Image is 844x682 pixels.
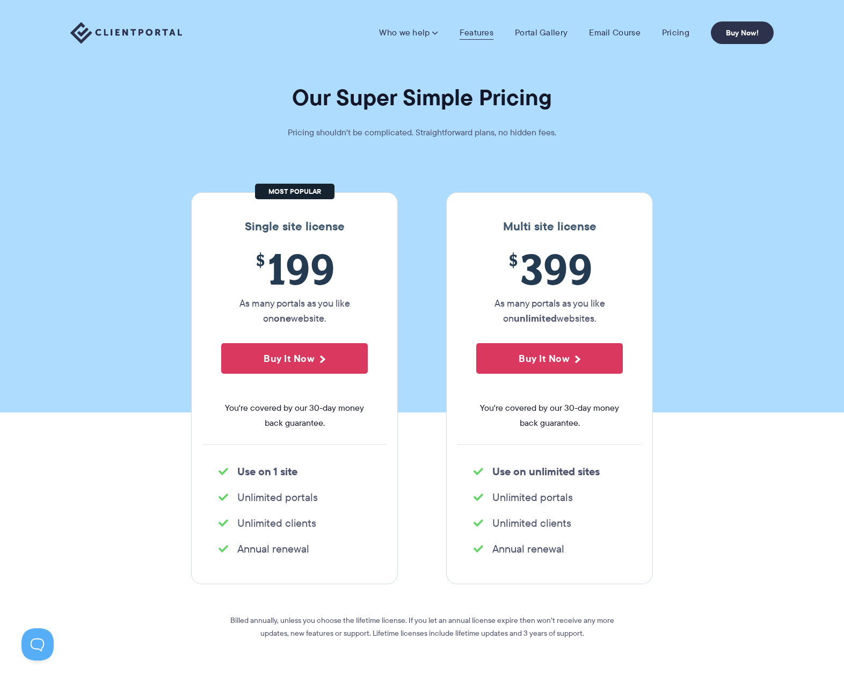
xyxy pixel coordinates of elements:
[460,27,493,38] a: Features
[514,311,557,325] strong: unlimited
[476,401,623,431] span: You're covered by our 30-day money back guarantee.
[379,27,438,38] a: Who we help
[221,244,368,293] span: 199
[474,490,625,505] li: Unlimited portals
[662,27,689,38] a: Pricing
[457,220,642,234] h3: Multi site license
[476,296,623,326] p: As many portals as you like on websites.
[202,220,387,234] h3: Single site license
[274,311,291,325] strong: one
[476,343,623,374] button: Buy It Now
[474,516,625,531] li: Unlimited clients
[221,296,368,326] p: As many portals as you like on website.
[589,27,641,38] a: Email Course
[229,614,615,640] p: Billed annually, unless you choose the lifetime license. If you let an annual license expire then...
[261,125,583,140] p: Pricing shouldn't be complicated. Straightforward plans, no hidden fees.
[711,21,774,44] a: Buy Now!
[221,343,368,374] button: Buy It Now
[476,244,623,293] span: 399
[221,401,368,431] span: You're covered by our 30-day money back guarantee.
[492,463,600,480] strong: Use on unlimited sites
[237,463,297,480] strong: Use on 1 site
[219,490,370,505] li: Unlimited portals
[219,541,370,556] li: Annual renewal
[515,27,567,38] a: Portal Gallery
[219,516,370,531] li: Unlimited clients
[474,541,625,556] li: Annual renewal
[21,628,54,661] iframe: Toggle Customer Support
